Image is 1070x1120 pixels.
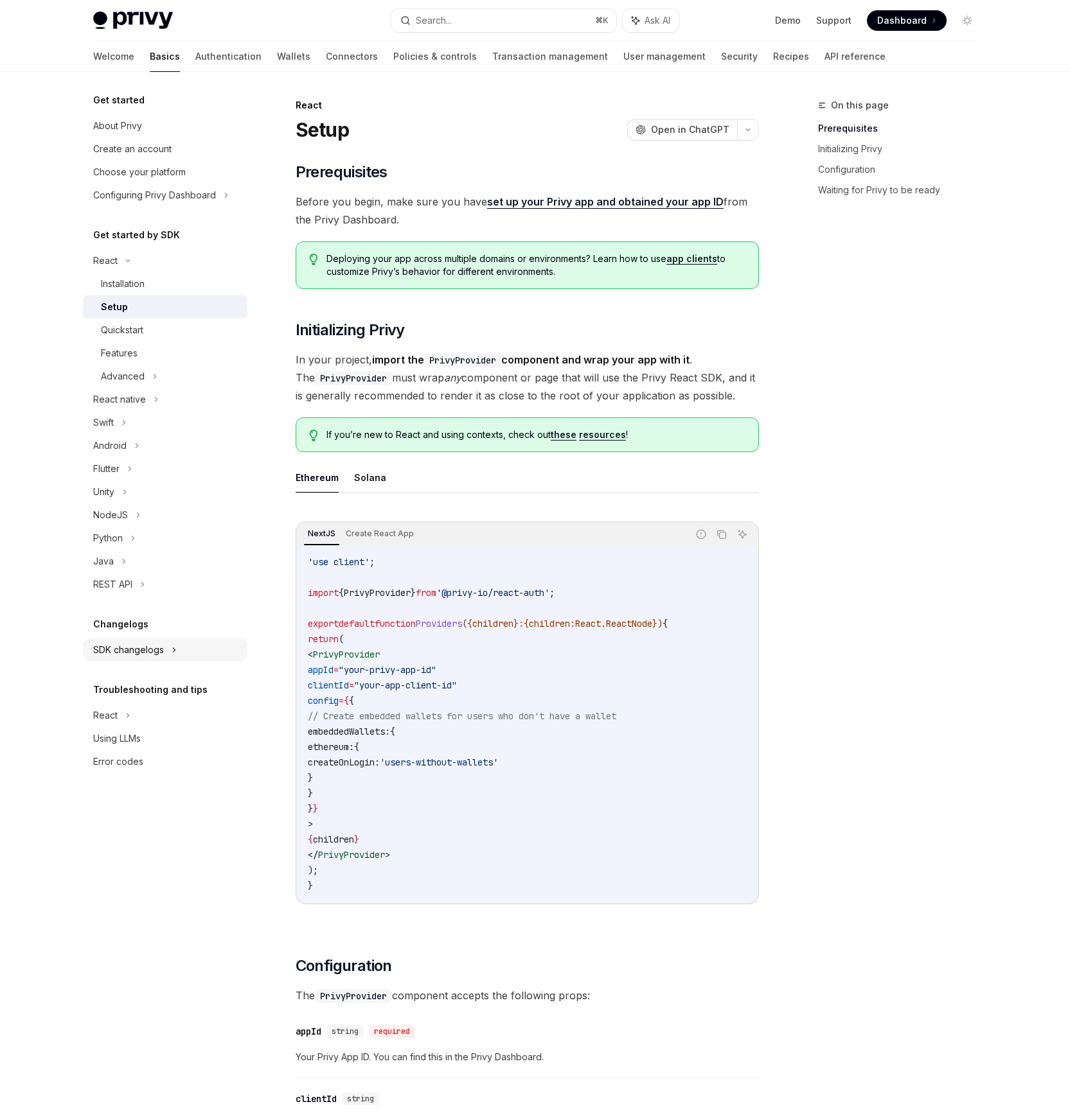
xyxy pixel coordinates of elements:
[524,618,529,629] span: {
[344,695,349,706] span: {
[818,159,988,180] a: Configuration
[309,430,318,441] svg: Tip
[296,162,388,182] span: Prerequisites
[83,137,247,161] a: Create an account
[487,195,724,209] a: set up your Privy app and obtained your app ID
[623,9,679,32] button: Ask AI
[651,123,729,136] span: Open in ChatGPT
[375,618,416,629] span: function
[83,727,247,750] a: Using LLMs
[579,429,626,441] a: resources
[393,41,477,72] a: Policies & controls
[308,679,349,691] span: clientId
[315,989,392,1003] code: PrivyProvider
[296,99,759,112] div: React
[308,587,339,599] span: import
[83,114,247,137] a: About Privy
[309,254,318,265] svg: Tip
[721,41,758,72] a: Security
[93,12,173,30] img: light logo
[308,772,313,783] span: }
[390,726,395,737] span: {
[663,618,668,629] span: {
[342,526,418,541] div: Create React App
[93,461,120,477] div: Flutter
[462,618,472,629] span: ({
[308,741,354,753] span: ethereum:
[93,438,127,453] div: Android
[93,392,146,407] div: React native
[444,371,461,384] em: any
[391,9,616,32] button: Search...⌘K
[83,295,247,319] a: Setup
[93,41,134,72] a: Welcome
[436,587,549,599] span: '@privy-io/react-auth'
[83,161,247,184] a: Choose your platform
[308,834,313,845] span: {
[296,193,759,229] span: Before you begin, make sure you have from the Privy Dashboard.
[601,618,606,629] span: .
[313,649,380,660] span: PrivyProvider
[354,462,386,493] button: Solana
[308,695,339,706] span: config
[529,618,570,629] span: children
[93,731,141,746] div: Using LLMs
[101,322,143,338] div: Quickstart
[818,139,988,159] a: Initializing Privy
[308,849,318,861] span: </
[411,587,416,599] span: }
[318,849,385,861] span: PrivyProvider
[339,664,436,676] span: "your-privy-app-id"
[380,757,498,768] span: 'users-without-wallets'
[370,556,375,568] span: ;
[416,587,436,599] span: from
[332,1026,359,1037] span: string
[623,41,706,72] a: User management
[339,618,375,629] span: default
[93,164,186,180] div: Choose your platform
[492,41,608,72] a: Transaction management
[296,1092,337,1105] div: clientId
[296,462,339,493] button: Ethereum
[93,227,180,243] h5: Get started by SDK
[296,118,349,141] h1: Setup
[296,986,759,1004] span: The component accepts the following props:
[101,346,138,361] div: Features
[831,98,889,113] span: On this page
[83,750,247,773] a: Error codes
[308,880,313,891] span: }
[304,526,339,541] div: NextJS
[339,587,344,599] span: {
[93,253,118,268] div: React
[93,577,132,592] div: REST API
[339,633,344,645] span: (
[195,41,262,72] a: Authentication
[347,1094,374,1104] span: string
[570,618,575,629] span: :
[93,141,172,157] div: Create an account
[83,272,247,295] a: Installation
[354,679,457,691] span: "your-app-client-id"
[818,118,988,139] a: Prerequisites
[693,526,709,543] button: Report incorrect code
[344,587,411,599] span: PrivyProvider
[354,741,359,753] span: {
[575,618,601,629] span: React
[349,679,354,691] span: =
[308,726,390,737] span: embeddedWallets:
[326,428,745,441] span: If you’re new to React and using contexts, check out !
[816,14,852,27] a: Support
[877,14,927,27] span: Dashboard
[308,803,313,814] span: }
[93,708,118,723] div: React
[666,253,717,265] a: app clients
[354,834,359,845] span: }
[957,10,977,31] button: Toggle dark mode
[93,507,128,523] div: NodeJS
[652,618,663,629] span: })
[825,41,886,72] a: API reference
[645,14,670,27] span: Ask AI
[713,526,730,543] button: Copy the contents from the code block
[296,320,405,340] span: Initializing Privy
[296,956,392,976] span: Configuration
